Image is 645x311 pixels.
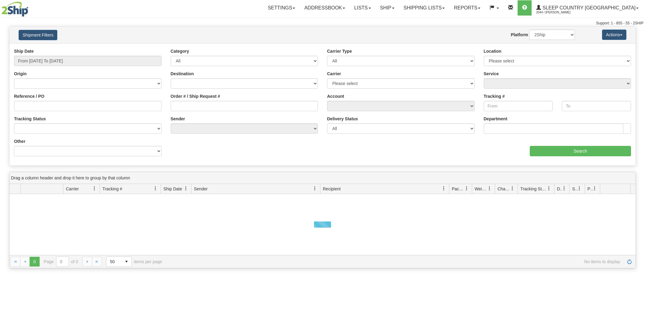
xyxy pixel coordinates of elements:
[536,9,582,16] span: 2044 / [PERSON_NAME]
[181,183,191,194] a: Ship Date filter column settings
[350,0,375,16] a: Lists
[106,256,132,267] span: Page sizes drop down
[194,186,208,192] span: Sender
[122,257,131,267] span: select
[89,183,100,194] a: Carrier filter column settings
[484,71,499,77] label: Service
[171,116,185,122] label: Sender
[327,93,344,99] label: Account
[399,0,449,16] a: Shipping lists
[14,71,27,77] label: Origin
[14,116,46,122] label: Tracking Status
[439,183,449,194] a: Recipient filter column settings
[44,256,78,267] span: Page of 0
[507,183,518,194] a: Charge filter column settings
[310,183,320,194] a: Sender filter column settings
[541,5,636,10] span: Sleep Country [GEOGRAPHIC_DATA]
[520,186,547,192] span: Tracking Status
[2,21,643,26] div: Support: 1 - 855 - 55 - 2SHIP
[171,71,194,77] label: Destination
[150,183,161,194] a: Tracking # filter column settings
[452,186,465,192] span: Packages
[14,138,25,144] label: Other
[484,101,553,111] input: From
[530,146,631,156] input: Search
[2,2,28,17] img: logo2044.jpg
[327,116,358,122] label: Delivery Status
[475,186,487,192] span: Weight
[484,183,495,194] a: Weight filter column settings
[376,0,399,16] a: Ship
[19,30,57,40] button: Shipment Filters
[497,186,510,192] span: Charge
[300,0,350,16] a: Addressbook
[102,186,122,192] span: Tracking #
[484,116,508,122] label: Department
[532,0,643,16] a: Sleep Country [GEOGRAPHIC_DATA] 2044 / [PERSON_NAME]
[163,186,182,192] span: Ship Date
[171,259,620,264] span: No items to display
[625,257,634,267] a: Refresh
[66,186,79,192] span: Carrier
[327,71,341,77] label: Carrier
[323,186,340,192] span: Recipient
[171,48,189,54] label: Category
[602,30,626,40] button: Actions
[327,48,352,54] label: Carrier Type
[461,183,472,194] a: Packages filter column settings
[562,101,631,111] input: To
[544,183,554,194] a: Tracking Status filter column settings
[590,183,600,194] a: Pickup Status filter column settings
[587,186,593,192] span: Pickup Status
[171,93,220,99] label: Order # / Ship Request #
[631,124,644,186] iframe: chat widget
[106,256,162,267] span: items per page
[511,32,528,38] label: Platform
[557,186,562,192] span: Delivery Status
[14,93,45,99] label: Reference / PO
[574,183,585,194] a: Shipment Issues filter column settings
[484,93,505,99] label: Tracking #
[484,48,501,54] label: Location
[263,0,300,16] a: Settings
[449,0,485,16] a: Reports
[559,183,569,194] a: Delivery Status filter column settings
[30,257,39,267] span: Page 0
[14,48,34,54] label: Ship Date
[9,172,636,184] div: grid grouping header
[572,186,577,192] span: Shipment Issues
[110,259,118,265] span: 50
